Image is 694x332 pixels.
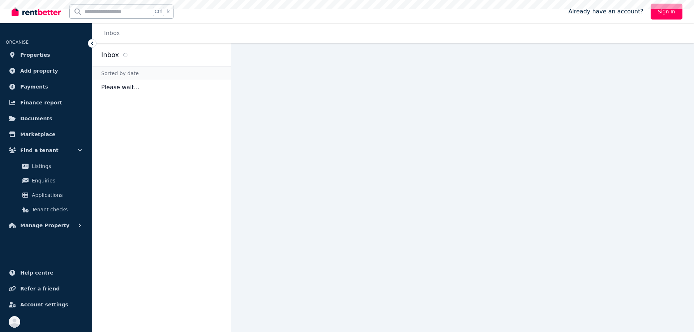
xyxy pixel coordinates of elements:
span: Enquiries [32,176,81,185]
span: Already have an account? [568,7,643,16]
a: Finance report [6,95,86,110]
span: Applications [32,191,81,199]
nav: Breadcrumb [93,23,129,43]
h2: Inbox [101,50,119,60]
a: Listings [9,159,83,173]
span: Finance report [20,98,62,107]
span: k [167,9,170,14]
a: Inbox [104,30,120,36]
a: Add property [6,64,86,78]
a: Properties [6,48,86,62]
span: Marketplace [20,130,55,139]
a: Help centre [6,266,86,280]
span: Account settings [20,300,68,309]
a: Account settings [6,297,86,312]
span: Ctrl [153,7,164,16]
a: Documents [6,111,86,126]
span: Refer a friend [20,284,60,293]
div: Sorted by date [93,66,231,80]
span: Payments [20,82,48,91]
img: RentBetter [12,6,61,17]
span: Find a tenant [20,146,59,155]
span: Tenant checks [32,205,81,214]
a: Applications [9,188,83,202]
a: Refer a friend [6,281,86,296]
a: Tenant checks [9,202,83,217]
span: Properties [20,51,50,59]
p: Please wait... [93,80,231,95]
span: Add property [20,66,58,75]
button: Manage Property [6,218,86,233]
a: Payments [6,79,86,94]
a: Sign In [651,4,682,20]
span: Documents [20,114,52,123]
span: Manage Property [20,221,69,230]
button: Find a tenant [6,143,86,158]
span: ORGANISE [6,40,29,45]
span: Help centre [20,268,53,277]
a: Enquiries [9,173,83,188]
a: Marketplace [6,127,86,142]
span: Listings [32,162,81,171]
